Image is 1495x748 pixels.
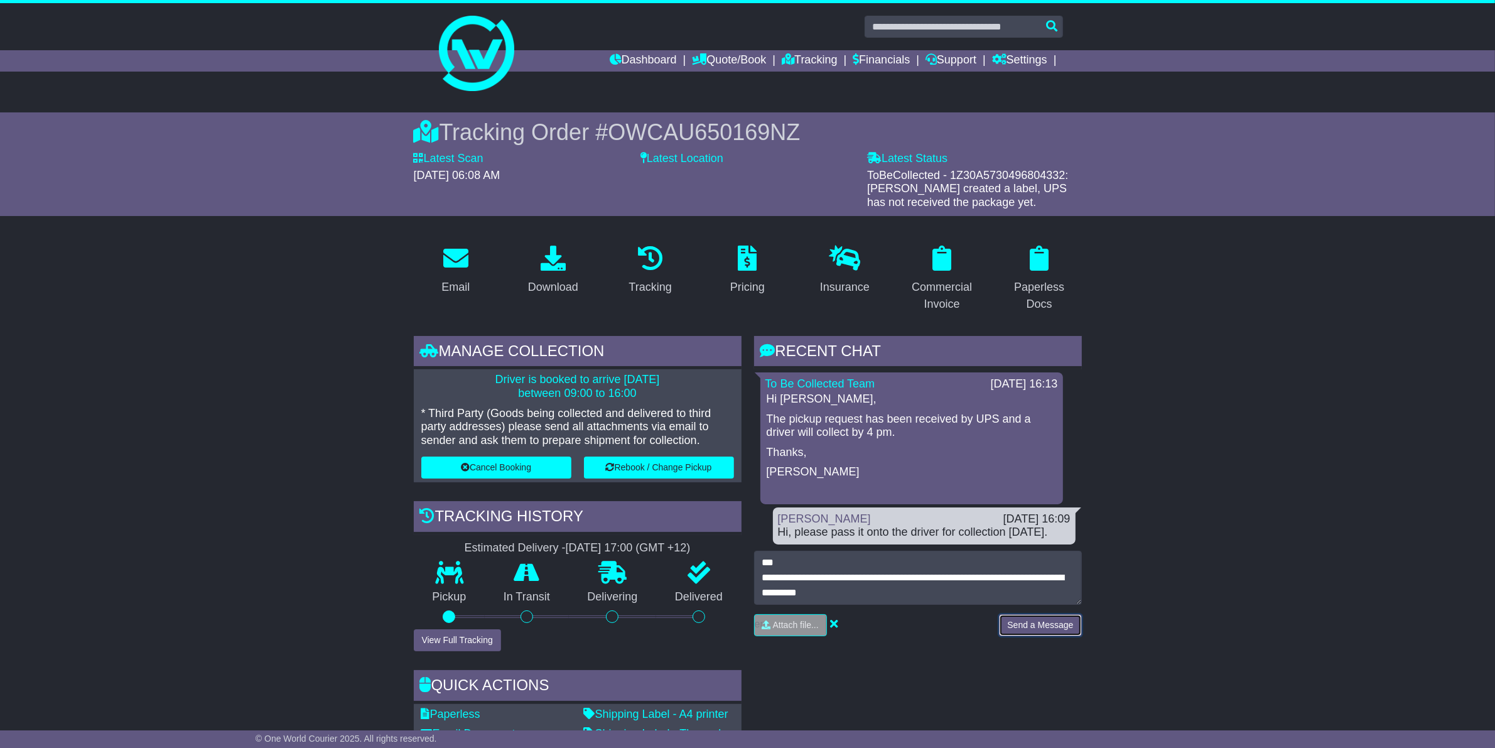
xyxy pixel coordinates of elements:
[767,393,1057,406] p: Hi [PERSON_NAME],
[926,50,976,72] a: Support
[421,727,521,740] a: Email Documents
[991,377,1058,391] div: [DATE] 16:13
[414,590,485,604] p: Pickup
[414,629,501,651] button: View Full Tracking
[820,279,870,296] div: Insurance
[414,501,742,535] div: Tracking history
[620,241,679,300] a: Tracking
[441,279,470,296] div: Email
[722,241,773,300] a: Pricing
[853,50,910,72] a: Financials
[767,413,1057,440] p: The pickup request has been received by UPS and a driver will collect by 4 pm.
[414,152,483,166] label: Latest Scan
[867,152,947,166] label: Latest Status
[765,377,875,390] a: To Be Collected Team
[256,734,437,744] span: © One World Courier 2025. All rights reserved.
[421,373,734,400] p: Driver is booked to arrive [DATE] between 09:00 to 16:00
[782,50,837,72] a: Tracking
[414,670,742,704] div: Quick Actions
[566,541,691,555] div: [DATE] 17:00 (GMT +12)
[608,119,800,145] span: OWCAU650169NZ
[584,457,734,479] button: Rebook / Change Pickup
[433,241,478,300] a: Email
[1005,279,1074,313] div: Paperless Docs
[692,50,766,72] a: Quote/Book
[584,708,728,720] a: Shipping Label - A4 printer
[414,541,742,555] div: Estimated Delivery -
[520,241,586,300] a: Download
[528,279,578,296] div: Download
[867,169,1068,209] span: ToBeCollected - 1Z30A5730496804332: [PERSON_NAME] created a label, UPS has not received the packa...
[908,279,976,313] div: Commercial Invoice
[414,336,742,370] div: Manage collection
[421,407,734,448] p: * Third Party (Goods being collected and delivered to third party addresses) please send all atta...
[640,152,723,166] label: Latest Location
[629,279,671,296] div: Tracking
[730,279,765,296] div: Pricing
[569,590,657,604] p: Delivering
[992,50,1047,72] a: Settings
[421,708,480,720] a: Paperless
[414,169,500,182] span: [DATE] 06:08 AM
[485,590,569,604] p: In Transit
[778,526,1071,539] div: Hi, please pass it onto the driver for collection [DATE].
[812,241,878,300] a: Insurance
[754,336,1082,370] div: RECENT CHAT
[656,590,742,604] p: Delivered
[421,457,571,479] button: Cancel Booking
[767,446,1057,460] p: Thanks,
[900,241,985,317] a: Commercial Invoice
[414,119,1082,146] div: Tracking Order #
[999,614,1081,636] button: Send a Message
[767,465,1057,479] p: [PERSON_NAME]
[1003,512,1071,526] div: [DATE] 16:09
[610,50,677,72] a: Dashboard
[778,512,871,525] a: [PERSON_NAME]
[997,241,1082,317] a: Paperless Docs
